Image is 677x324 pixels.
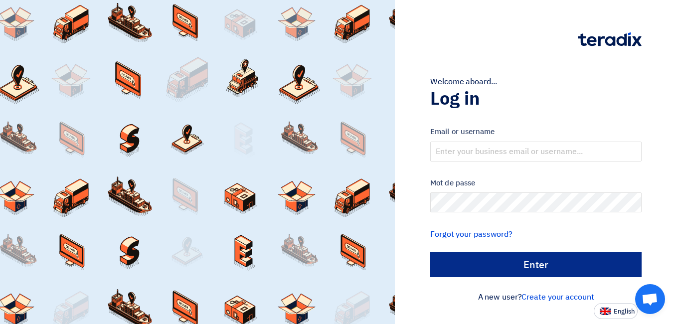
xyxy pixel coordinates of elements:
[635,284,665,314] a: Open chat
[594,303,638,319] button: English
[430,76,642,88] div: Welcome aboard...
[478,291,594,303] font: A new user?
[578,32,642,46] img: Teradix logo
[430,177,642,189] label: Mot de passe
[614,308,635,315] span: English
[521,291,594,303] a: Create your account
[430,142,642,162] input: Enter your business email or username...
[430,252,642,277] input: Enter
[430,126,642,138] label: Email or username
[430,88,642,110] h1: Log in
[600,308,611,315] img: en-US.png
[430,228,512,240] a: Forgot your password?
